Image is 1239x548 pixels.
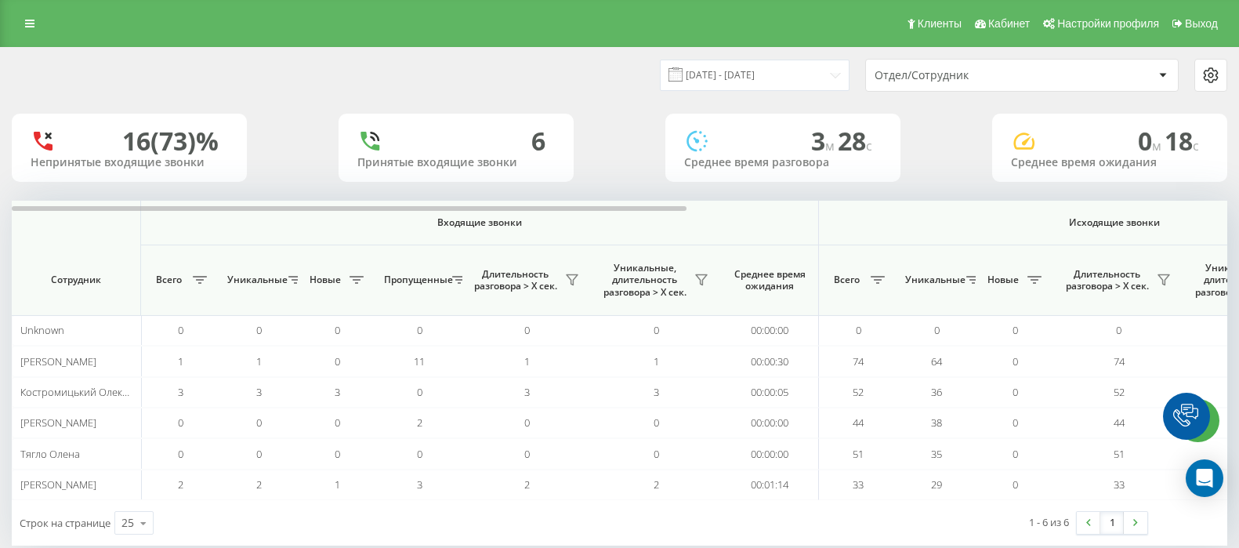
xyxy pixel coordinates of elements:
span: c [866,137,872,154]
div: 6 [531,126,545,156]
span: 0 [524,323,530,337]
span: 2 [178,477,183,492]
span: c [1193,137,1199,154]
div: 25 [121,515,134,531]
span: 3 [654,385,659,399]
td: 00:01:14 [721,470,819,500]
span: 1 [178,354,183,368]
div: Open Intercom Messenger [1186,459,1223,497]
div: 1 - 6 из 6 [1029,514,1069,530]
span: Строк на странице [20,516,110,530]
a: 1 [1100,512,1124,534]
span: 0 [654,323,659,337]
span: 0 [856,323,861,337]
span: 3 [335,385,340,399]
span: 51 [1114,447,1125,461]
span: 29 [931,477,942,492]
span: 33 [1114,477,1125,492]
span: 36 [931,385,942,399]
span: 1 [256,354,262,368]
span: 2 [256,477,262,492]
div: Среднее время разговора [684,156,882,169]
span: Уникальные [227,274,284,286]
span: Новые [306,274,345,286]
span: Длительность разговора > Х сек. [470,268,560,292]
span: 0 [654,416,659,430]
span: 0 [1013,447,1018,461]
span: 0 [178,323,183,337]
span: Всего [149,274,188,286]
span: 44 [1114,416,1125,430]
td: 00:00:00 [721,315,819,346]
span: 0 [1013,385,1018,399]
span: 0 [335,447,340,461]
span: Среднее время ожидания [733,268,806,292]
span: 2 [654,477,659,492]
span: 0 [654,447,659,461]
span: 0 [934,323,940,337]
span: 0 [417,385,422,399]
span: 0 [335,323,340,337]
span: Длительность разговора > Х сек. [1062,268,1152,292]
span: м [1152,137,1165,154]
span: 0 [256,447,262,461]
span: 0 [524,416,530,430]
span: 0 [417,447,422,461]
div: Среднее время ожидания [1011,156,1208,169]
span: 0 [1138,124,1165,158]
span: [PERSON_NAME] [20,477,96,492]
span: 0 [256,323,262,337]
span: 0 [1013,416,1018,430]
span: 0 [178,447,183,461]
span: Уникальные, длительность разговора > Х сек. [600,262,690,299]
span: 0 [417,323,422,337]
span: 0 [1013,477,1018,492]
span: Тягло Олена [20,447,80,461]
div: 16 (73)% [122,126,219,156]
span: 35 [931,447,942,461]
span: Всего [827,274,866,286]
span: 11 [414,354,425,368]
span: 3 [811,124,838,158]
span: Клиенты [918,17,962,30]
td: 00:00:30 [721,346,819,376]
span: Новые [984,274,1023,286]
span: 3 [417,477,422,492]
div: Непринятые входящие звонки [31,156,228,169]
span: 74 [853,354,864,368]
span: 52 [853,385,864,399]
span: Настройки профиля [1057,17,1159,30]
div: Принятые входящие звонки [357,156,555,169]
span: 0 [178,416,183,430]
td: 00:00:00 [721,408,819,438]
span: Входящие звонки [182,216,777,229]
span: 0 [335,354,340,368]
span: Кабинет [988,17,1030,30]
span: 18 [1165,124,1199,158]
span: 52 [1114,385,1125,399]
span: 74 [1114,354,1125,368]
span: 3 [524,385,530,399]
span: 0 [1116,323,1121,337]
span: 38 [931,416,942,430]
td: 00:00:05 [721,377,819,408]
span: Костромицький Олександр [20,385,150,399]
div: Отдел/Сотрудник [875,69,1062,82]
span: 0 [1013,323,1018,337]
td: 00:00:00 [721,438,819,469]
span: 2 [417,416,422,430]
span: 1 [335,477,340,492]
span: [PERSON_NAME] [20,354,96,368]
span: Выход [1185,17,1218,30]
span: 2 [524,477,530,492]
span: 3 [256,385,262,399]
span: 3 [178,385,183,399]
span: 1 [654,354,659,368]
span: м [825,137,838,154]
span: 51 [853,447,864,461]
span: 0 [256,416,262,430]
span: 64 [931,354,942,368]
span: Сотрудник [25,274,127,286]
span: [PERSON_NAME] [20,416,96,430]
span: 28 [838,124,872,158]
